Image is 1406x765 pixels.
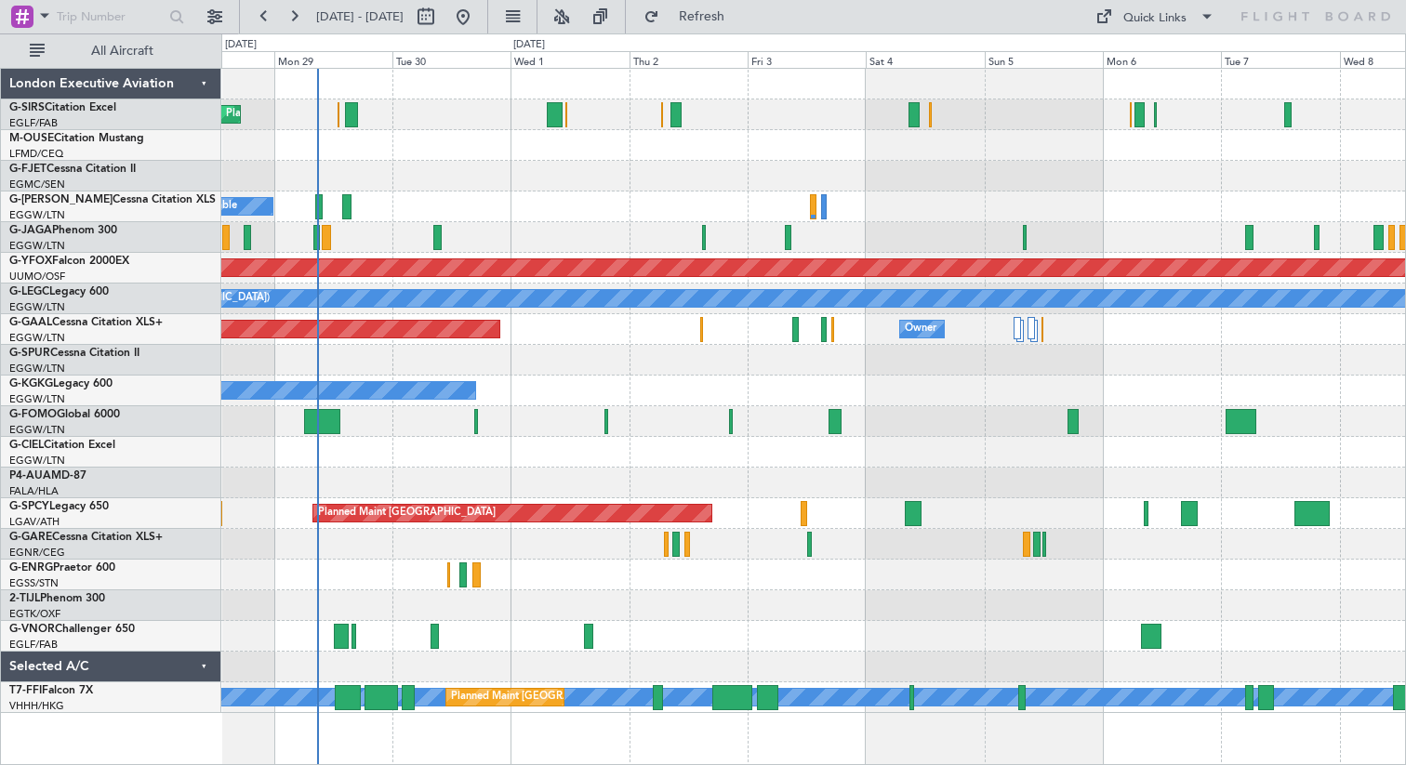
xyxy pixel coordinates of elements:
a: EGGW/LTN [9,300,65,314]
div: Planned Maint [GEOGRAPHIC_DATA] ([GEOGRAPHIC_DATA]) [451,683,744,711]
a: EGGW/LTN [9,362,65,376]
div: Thu 2 [630,51,748,68]
a: EGTK/OXF [9,607,60,621]
div: Wed 1 [511,51,629,68]
a: G-YFOXFalcon 2000EX [9,256,129,267]
span: G-LEGC [9,286,49,297]
span: P4-AUA [9,470,51,481]
div: Sat 4 [866,51,984,68]
span: G-VNOR [9,624,55,635]
div: Mon 29 [274,51,392,68]
span: G-SIRS [9,102,45,113]
a: LGAV/ATH [9,515,60,529]
a: LFMD/CEQ [9,147,63,161]
input: Trip Number [57,3,164,31]
div: Fri 3 [748,51,866,68]
a: G-GAALCessna Citation XLS+ [9,317,163,328]
span: Refresh [663,10,741,23]
span: G-JAGA [9,225,52,236]
span: G-[PERSON_NAME] [9,194,113,205]
a: G-LEGCLegacy 600 [9,286,109,297]
div: Owner [905,315,936,343]
span: M-OUSE [9,133,54,144]
span: G-SPUR [9,348,50,359]
div: Sun 5 [985,51,1103,68]
div: Tue 30 [392,51,511,68]
span: G-GARE [9,532,52,543]
a: EGGW/LTN [9,392,65,406]
button: Refresh [635,2,747,32]
span: G-CIEL [9,440,44,451]
a: G-SPURCessna Citation II [9,348,139,359]
a: 2-TIJLPhenom 300 [9,593,105,604]
a: EGGW/LTN [9,454,65,468]
a: G-VNORChallenger 650 [9,624,135,635]
a: G-FOMOGlobal 6000 [9,409,120,420]
a: G-JAGAPhenom 300 [9,225,117,236]
button: Quick Links [1086,2,1224,32]
a: M-OUSECitation Mustang [9,133,144,144]
span: T7-FFI [9,685,42,696]
span: G-FJET [9,164,46,175]
div: Mon 6 [1103,51,1221,68]
a: EGLF/FAB [9,638,58,652]
span: G-FOMO [9,409,57,420]
span: G-GAAL [9,317,52,328]
a: UUMO/OSF [9,270,65,284]
div: [DATE] [225,37,257,53]
a: P4-AUAMD-87 [9,470,86,481]
span: 2-TIJL [9,593,40,604]
a: VHHH/HKG [9,699,64,713]
a: G-FJETCessna Citation II [9,164,136,175]
a: G-KGKGLegacy 600 [9,378,113,389]
a: G-GARECessna Citation XLS+ [9,532,163,543]
a: G-ENRGPraetor 600 [9,562,115,574]
a: EGMC/SEN [9,178,65,191]
a: EGGW/LTN [9,239,65,253]
span: [DATE] - [DATE] [316,8,404,25]
a: EGGW/LTN [9,423,65,437]
div: Planned Maint [GEOGRAPHIC_DATA] ([GEOGRAPHIC_DATA]) [226,100,519,128]
a: G-CIELCitation Excel [9,440,115,451]
a: G-SPCYLegacy 650 [9,501,109,512]
span: G-KGKG [9,378,53,389]
div: Quick Links [1123,9,1187,28]
span: All Aircraft [48,45,196,58]
span: G-SPCY [9,501,49,512]
div: Planned Maint [GEOGRAPHIC_DATA] [318,499,496,527]
a: EGNR/CEG [9,546,65,560]
span: G-ENRG [9,562,53,574]
a: EGLF/FAB [9,116,58,130]
a: EGGW/LTN [9,331,65,345]
a: EGSS/STN [9,576,59,590]
a: FALA/HLA [9,484,59,498]
a: T7-FFIFalcon 7X [9,685,93,696]
div: [DATE] [513,37,545,53]
a: G-SIRSCitation Excel [9,102,116,113]
div: Tue 7 [1221,51,1339,68]
a: G-[PERSON_NAME]Cessna Citation XLS [9,194,216,205]
span: G-YFOX [9,256,52,267]
button: All Aircraft [20,36,202,66]
a: EGGW/LTN [9,208,65,222]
